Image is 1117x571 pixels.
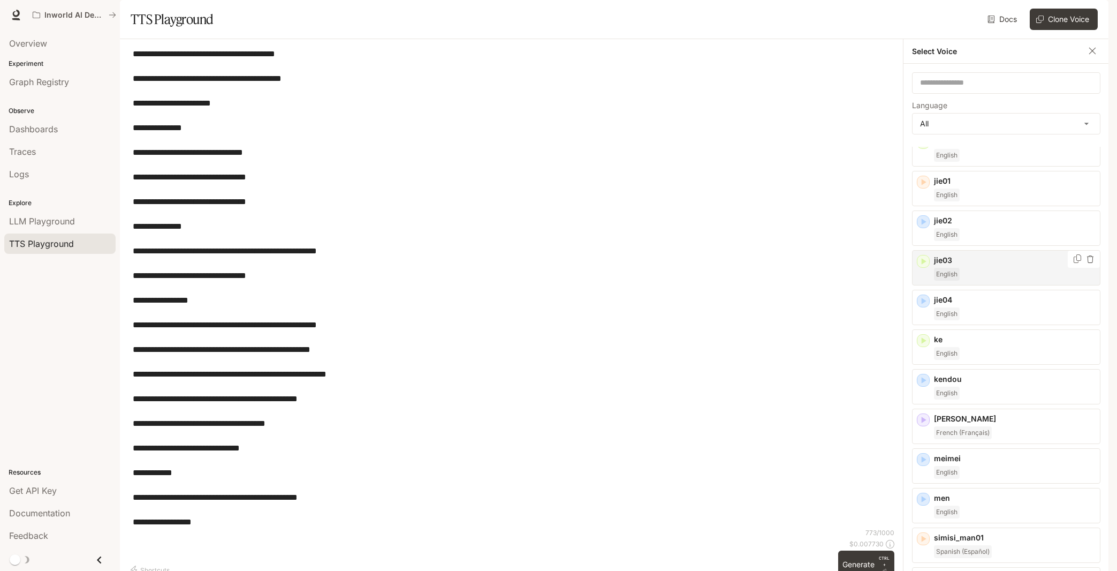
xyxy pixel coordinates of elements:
a: Docs [985,9,1021,30]
p: jie04 [934,295,1096,305]
p: Language [912,102,947,109]
span: French (Français) [934,426,992,439]
p: CTRL + [879,555,890,568]
span: English [934,387,960,400]
p: jie03 [934,255,1096,266]
button: Clone Voice [1030,9,1098,30]
p: simisi_man01 [934,532,1096,543]
span: English [934,307,960,320]
span: English [934,347,960,360]
span: Spanish (Español) [934,545,992,558]
span: English [934,506,960,519]
p: ke [934,334,1096,345]
span: English [934,268,960,281]
p: jie01 [934,176,1096,186]
button: All workspaces [28,4,121,26]
p: men [934,493,1096,504]
div: All [913,114,1100,134]
p: 773 / 1000 [865,528,894,537]
p: kendou [934,374,1096,385]
span: English [934,189,960,201]
p: jie02 [934,215,1096,226]
button: Copy Voice ID [1072,254,1083,263]
p: $ 0.007730 [849,539,884,549]
p: meimei [934,453,1096,464]
span: English [934,149,960,162]
p: Inworld AI Demos [44,11,104,20]
p: [PERSON_NAME] [934,414,1096,424]
span: English [934,228,960,241]
h1: TTS Playground [131,9,214,30]
span: English [934,466,960,479]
